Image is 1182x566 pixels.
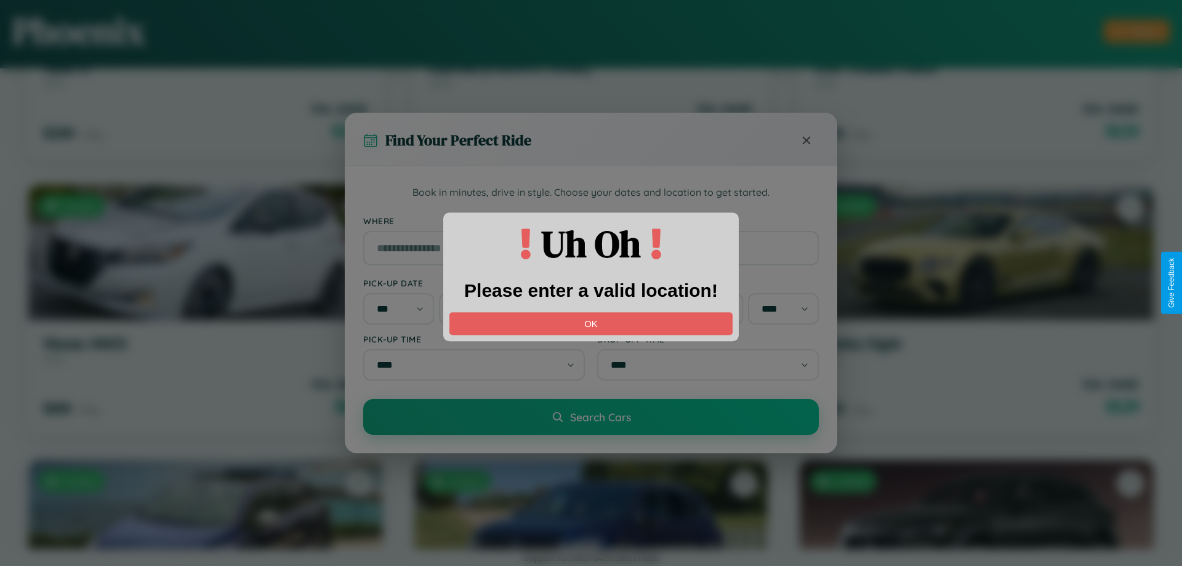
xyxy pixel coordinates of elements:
[363,278,585,288] label: Pick-up Date
[363,216,819,226] label: Where
[570,410,631,424] span: Search Cars
[597,278,819,288] label: Drop-off Date
[363,334,585,344] label: Pick-up Time
[363,185,819,201] p: Book in minutes, drive in style. Choose your dates and location to get started.
[597,334,819,344] label: Drop-off Time
[385,130,531,150] h3: Find Your Perfect Ride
